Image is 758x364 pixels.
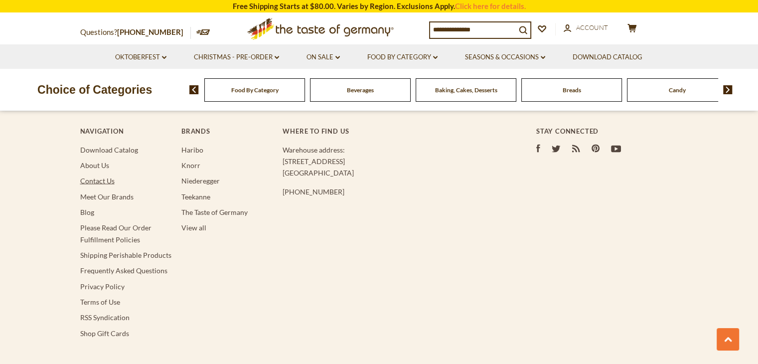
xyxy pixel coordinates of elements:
h4: Stay Connected [536,127,678,135]
a: Christmas - PRE-ORDER [194,52,279,63]
a: Download Catalog [573,52,642,63]
a: Breads [563,86,581,94]
span: Account [576,23,608,31]
h4: Where to find us [283,127,496,135]
a: Privacy Policy [80,282,125,290]
a: Haribo [181,145,203,154]
a: Food By Category [231,86,279,94]
a: Blog [80,207,94,216]
a: [PHONE_NUMBER] [117,27,183,36]
a: Beverages [347,86,374,94]
a: Account [564,22,608,33]
a: Seasons & Occasions [465,52,545,63]
a: The Taste of Germany [181,207,248,216]
p: Questions? [80,26,191,39]
a: Contact Us [80,176,115,184]
a: Shop Gift Cards [80,329,129,337]
a: Please Read Our Order Fulfillment Policies [80,223,152,243]
img: previous arrow [189,85,199,94]
a: Niederegger [181,176,220,184]
a: Oktoberfest [115,52,166,63]
a: Food By Category [367,52,438,63]
a: On Sale [306,52,340,63]
h4: Navigation [80,127,171,135]
a: Download Catalog [80,145,138,154]
a: Click here for details. [455,1,526,10]
a: Baking, Cakes, Desserts [435,86,497,94]
a: Knorr [181,161,200,169]
p: Warehouse address: [STREET_ADDRESS] [GEOGRAPHIC_DATA] [283,144,496,179]
p: [PHONE_NUMBER] [283,185,496,197]
a: Meet Our Brands [80,192,134,200]
a: RSS Syndication [80,313,130,321]
a: Shipping Perishable Products [80,250,171,259]
a: About Us [80,161,109,169]
h4: Brands [181,127,273,135]
a: Teekanne [181,192,210,200]
a: Frequently Asked Questions [80,266,167,274]
img: next arrow [723,85,733,94]
a: View all [181,223,206,231]
a: Terms of Use [80,297,120,306]
a: Candy [669,86,686,94]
